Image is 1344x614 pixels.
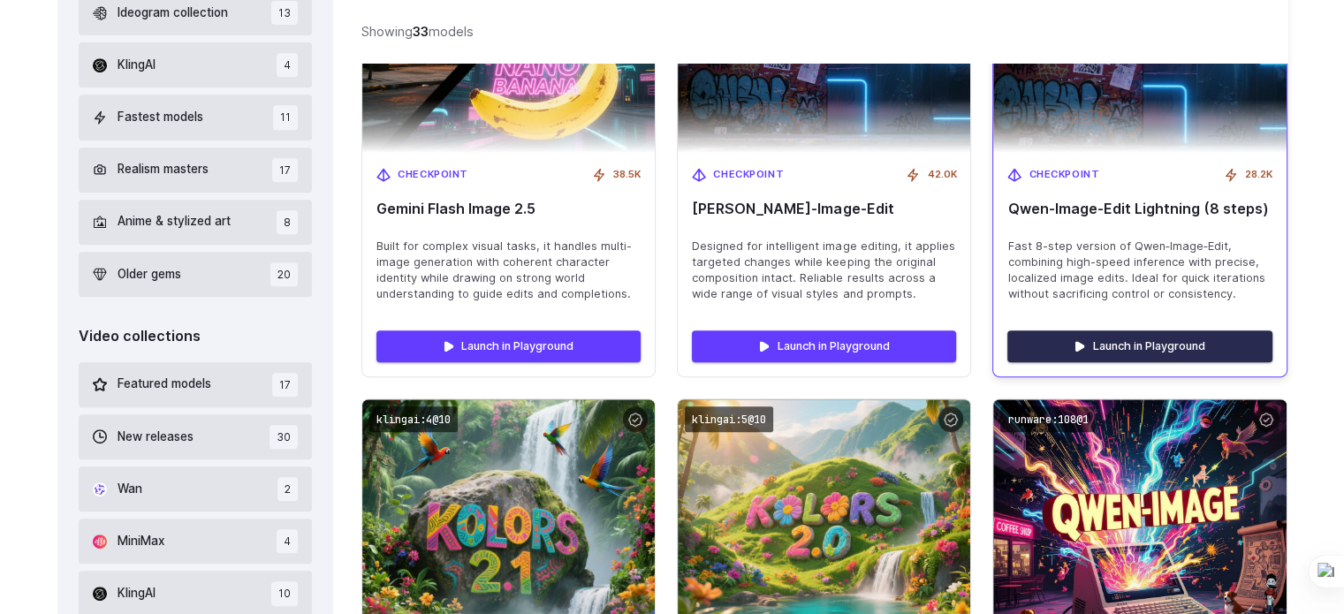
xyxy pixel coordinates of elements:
span: Older gems [118,265,181,284]
div: Video collections [79,325,313,348]
button: KlingAI 4 [79,42,313,87]
span: 38.5K [613,167,641,183]
span: 17 [272,158,298,182]
span: Checkpoint [713,167,784,183]
span: Realism masters [118,160,209,179]
span: 2 [277,477,298,501]
span: Checkpoint [398,167,468,183]
button: Featured models 17 [79,362,313,407]
span: Anime & stylized art [118,212,231,231]
code: runware:108@1 [1000,406,1095,432]
button: Fastest models 11 [79,95,313,140]
span: 8 [277,210,298,234]
span: 10 [271,581,298,605]
span: 11 [273,105,298,129]
button: Wan 2 [79,466,313,512]
span: Featured models [118,375,211,394]
span: 13 [271,1,298,25]
span: 4 [277,529,298,553]
span: 20 [270,262,298,286]
span: New releases [118,428,194,447]
span: Fastest models [118,108,203,127]
span: Built for complex visual tasks, it handles multi-image generation with coherent character identit... [376,239,641,302]
span: 42.0K [927,167,956,183]
span: 4 [277,53,298,77]
span: KlingAI [118,584,156,603]
code: klingai:4@10 [369,406,458,432]
a: Launch in Playground [692,330,956,362]
span: Wan [118,480,142,499]
span: Designed for intelligent image editing, it applies targeted changes while keeping the original co... [692,239,956,302]
span: Gemini Flash Image 2.5 [376,201,641,217]
span: 17 [272,373,298,397]
span: 28.2K [1245,167,1272,183]
span: Ideogram collection [118,4,228,23]
a: Launch in Playground [1007,330,1272,362]
button: Anime & stylized art 8 [79,200,313,245]
span: Checkpoint [1029,167,1099,183]
span: 30 [270,425,298,449]
button: New releases 30 [79,414,313,459]
span: [PERSON_NAME]‑Image‑Edit [692,201,956,217]
span: Fast 8-step version of Qwen‑Image‑Edit, combining high-speed inference with precise, localized im... [1007,239,1272,302]
span: MiniMax [118,532,164,551]
strong: 33 [413,24,429,39]
button: Older gems 20 [79,252,313,297]
code: klingai:5@10 [685,406,773,432]
button: Realism masters 17 [79,148,313,193]
div: Showing models [361,21,474,42]
button: MiniMax 4 [79,519,313,564]
span: KlingAI [118,56,156,75]
a: Launch in Playground [376,330,641,362]
span: Qwen‑Image‑Edit Lightning (8 steps) [1007,201,1272,217]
